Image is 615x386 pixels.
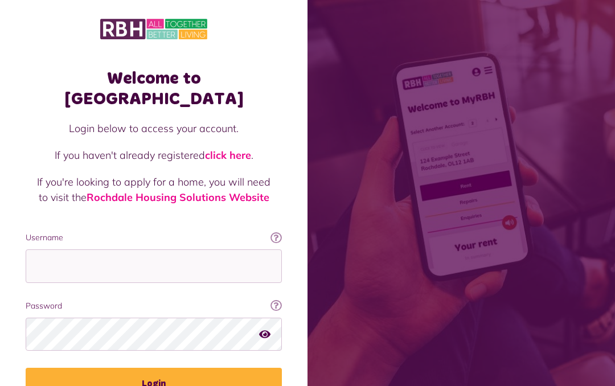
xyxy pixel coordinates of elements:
label: Username [26,232,282,244]
p: Login below to access your account. [37,121,270,136]
p: If you're looking to apply for a home, you will need to visit the [37,174,270,205]
p: If you haven't already registered . [37,147,270,163]
h1: Welcome to [GEOGRAPHIC_DATA] [26,68,282,109]
label: Password [26,300,282,312]
a: Rochdale Housing Solutions Website [87,191,269,204]
a: click here [205,149,251,162]
img: MyRBH [100,17,207,41]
